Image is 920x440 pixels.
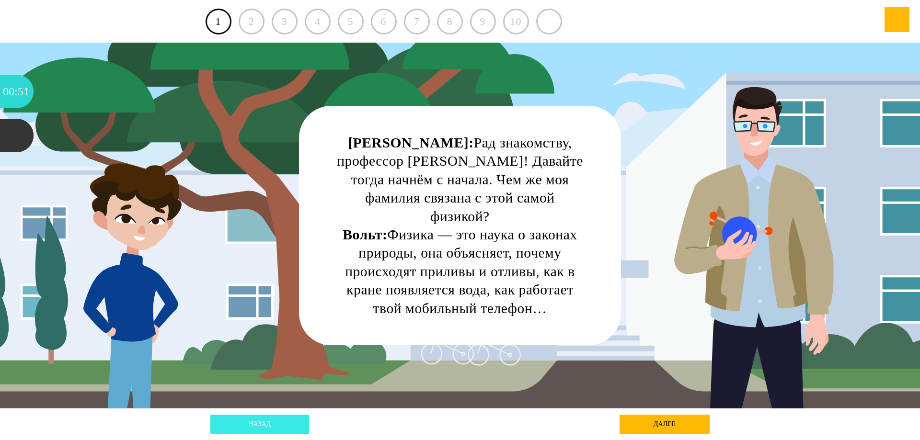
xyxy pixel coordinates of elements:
div: 9 [470,9,496,34]
strong: Вольт: [343,227,387,242]
strong: [PERSON_NAME]: [348,135,473,150]
div: Нажми на ГЛАЗ, чтобы скрыть текст и посмотреть картинку полностью [585,114,613,142]
div: 6 [371,9,397,34]
div: 3 [272,9,298,34]
div: 8 [437,9,463,34]
div: далее [620,415,710,434]
div: : [14,75,18,108]
div: 51 [18,75,29,108]
div: 4 [305,9,331,34]
a: 1 [206,9,231,34]
div: 10 [503,9,529,34]
div: 7 [404,9,430,34]
div: 5 [338,9,364,34]
div: Рад знакомству, профессор [PERSON_NAME]! Давайте тогда начнём с начала. Чем же моя фамилия связан... [336,134,584,317]
a: назад [210,415,309,434]
div: 2 [239,9,264,34]
div: 00 [3,75,14,108]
